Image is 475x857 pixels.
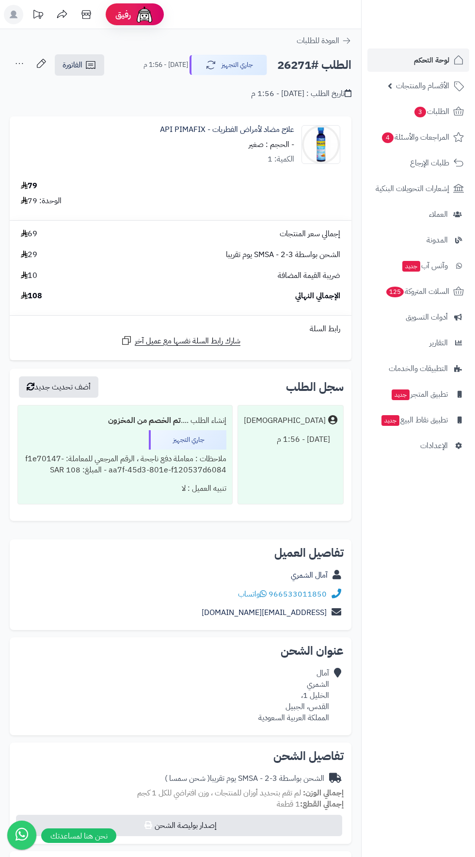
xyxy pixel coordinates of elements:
span: جديد [381,415,399,426]
span: 3 [414,107,426,117]
a: المراجعات والأسئلة4 [367,126,469,149]
span: ( شحن سمسا ) [165,773,210,784]
span: شارك رابط السلة نفسها مع عميل آخر [135,336,240,347]
span: لم تقم بتحديد أوزان للمنتجات ، وزن افتراضي للكل 1 كجم [137,787,301,799]
a: طلبات الإرجاع [367,151,469,175]
h2: تفاصيل الشحن [17,750,344,762]
span: طلبات الإرجاع [410,156,449,170]
h2: الطلب #26271 [277,55,351,75]
img: 1657383886-%D8%AF%D8%B9%D8%A7%D9%8A%D8%A9-%D8%A7%D9%84%D8%A5%D8%B6%D8%A7%D8%A1%D8%A9-%D8%A8%D8%A7... [302,125,340,164]
a: إشعارات التحويلات البنكية [367,177,469,200]
a: تطبيق المتجرجديد [367,383,469,406]
span: 10 [21,270,37,281]
div: تنبيه العميل : لا [24,479,226,498]
a: التقارير [367,331,469,355]
span: لوحة التحكم [414,53,449,67]
span: العودة للطلبات [297,35,339,47]
div: الوحدة: 79 [21,195,62,207]
small: 1 قطعة [277,798,344,810]
span: 108 [21,291,42,302]
b: تم الخصم من المخزون [108,415,181,426]
span: الأقسام والمنتجات [396,79,449,93]
span: التقارير [429,336,448,350]
img: ai-face.png [135,5,154,24]
span: المراجعات والأسئلة [381,130,449,144]
span: جديد [392,389,410,400]
span: 29 [21,249,37,260]
strong: إجمالي الوزن: [303,787,344,799]
a: الطلبات3 [367,100,469,123]
h3: سجل الطلب [286,381,344,393]
a: تحديثات المنصة [26,5,50,27]
a: [EMAIL_ADDRESS][DOMAIN_NAME] [202,607,327,618]
span: المدونة [427,233,448,247]
div: تاريخ الطلب : [DATE] - 1:56 م [251,88,351,99]
a: أدوات التسويق [367,306,469,329]
small: - الحجم : صغير [249,139,294,150]
span: الفاتورة [63,59,82,71]
strong: إجمالي القطع: [300,798,344,810]
h2: عنوان الشحن [17,645,344,657]
span: الإجمالي النهائي [295,291,340,302]
div: الكمية: 1 [268,154,294,165]
a: العملاء [367,203,469,226]
span: إجمالي سعر المنتجات [280,228,340,240]
a: العودة للطلبات [297,35,351,47]
button: إصدار بوليصة الشحن [16,815,342,836]
div: 79 [21,180,37,192]
a: تطبيق نقاط البيعجديد [367,408,469,432]
span: الطلبات [413,105,449,118]
a: آمال الشمري [291,569,328,581]
div: [DEMOGRAPHIC_DATA] [244,415,326,426]
span: ضريبة القيمة المضافة [278,270,340,281]
a: واتساب [238,588,267,600]
button: أضف تحديث جديد [19,376,98,398]
span: الإعدادات [420,439,448,453]
span: رفيق [115,9,131,20]
span: 4 [382,132,394,143]
a: الفاتورة [55,54,104,76]
a: التطبيقات والخدمات [367,357,469,380]
span: السلات المتروكة [385,285,449,298]
span: أدوات التسويق [406,310,448,324]
img: logo-2.png [409,26,466,46]
div: ملاحظات : معاملة دفع ناجحة ، الرقم المرجعي للمعاملة: f1e70147-aa7f-45d3-801e-f120537d6084 - المبل... [24,450,226,480]
a: شارك رابط السلة نفسها مع عميل آخر [121,335,240,347]
small: [DATE] - 1:56 م [143,60,188,70]
button: جاري التجهيز [190,55,267,75]
span: جديد [402,261,420,272]
span: الشحن بواسطة SMSA - 2-3 يوم تقريبا [226,249,340,260]
span: التطبيقات والخدمات [389,362,448,375]
span: 69 [21,228,37,240]
span: إشعارات التحويلات البنكية [376,182,449,195]
a: المدونة [367,228,469,252]
span: 125 [386,287,404,297]
h2: تفاصيل العميل [17,547,344,559]
span: وآتس آب [401,259,448,273]
a: الإعدادات [367,434,469,457]
span: تطبيق نقاط البيع [380,413,448,427]
div: آمال الشمري الخليل 1، القدس، الجبيل المملكة العربية السعودية [258,668,329,723]
a: 966533011850 [269,588,327,600]
div: إنشاء الطلب .... [24,411,226,430]
div: رابط السلة [14,323,348,335]
span: تطبيق المتجر [391,388,448,401]
a: وآتس آبجديد [367,254,469,277]
span: العملاء [429,208,448,221]
div: الشحن بواسطة SMSA - 2-3 يوم تقريبا [165,773,324,784]
div: جاري التجهيز [149,430,226,450]
a: لوحة التحكم [367,49,469,72]
a: السلات المتروكة125 [367,280,469,303]
a: علاج مضاد لأمراض الفطريات - API PIMAFIX [160,124,294,135]
div: [DATE] - 1:56 م [244,430,337,449]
